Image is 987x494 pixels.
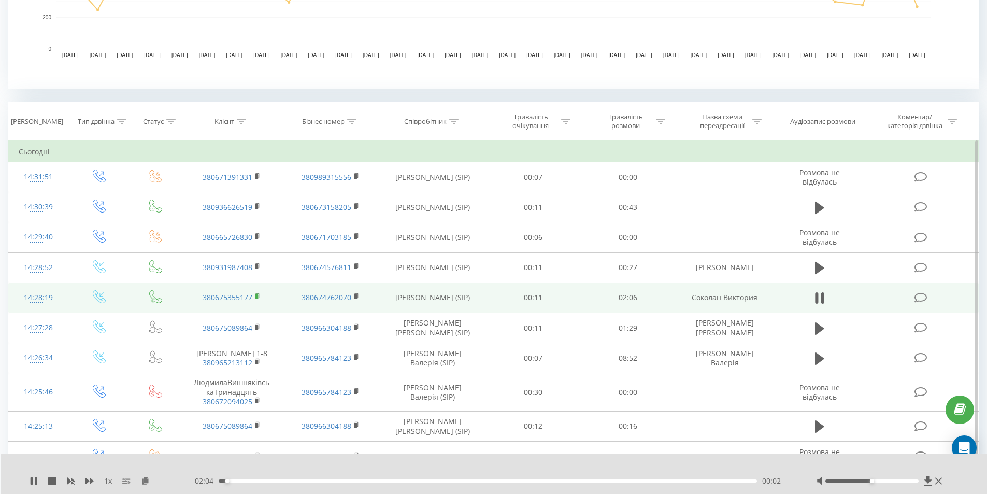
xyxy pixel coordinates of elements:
text: [DATE] [608,52,625,58]
div: 14:28:52 [19,258,59,278]
text: [DATE] [171,52,188,58]
a: 380965784123 [302,353,351,363]
text: [DATE] [117,52,134,58]
div: Співробітник [404,117,447,126]
a: 380966304188 [302,323,351,333]
text: [DATE] [445,52,461,58]
td: Соколан Виктория [675,283,774,313]
a: 380675089864 [203,421,252,431]
td: 00:12 [486,411,581,441]
text: [DATE] [144,52,161,58]
text: [DATE] [636,52,652,58]
a: 380671703185 [302,451,351,461]
div: Accessibility label [225,479,229,483]
td: 00:06 [486,222,581,252]
td: 08:52 [581,343,676,373]
td: 00:27 [581,252,676,283]
div: [PERSON_NAME] [11,117,63,126]
div: Open Intercom Messenger [952,435,977,460]
text: [DATE] [472,52,489,58]
div: 14:24:25 [19,446,59,467]
div: 14:31:51 [19,167,59,187]
div: Тип дзвінка [78,117,115,126]
a: 380671703185 [302,232,351,242]
text: 200 [42,15,51,20]
div: 14:27:28 [19,318,59,338]
span: 00:02 [762,476,781,486]
span: 1 x [104,476,112,486]
text: [DATE] [363,52,379,58]
td: 00:11 [486,192,581,222]
a: 380674576811 [302,262,351,272]
span: Розмова не відбулась [799,383,840,402]
td: 01:29 [581,313,676,343]
td: ЛюдмилаВишняківськаТринадцять [182,373,281,412]
text: [DATE] [854,52,871,58]
text: [DATE] [390,52,407,58]
a: 380931987408 [203,262,252,272]
div: Статус [143,117,164,126]
div: 14:26:34 [19,348,59,368]
td: [PERSON_NAME] Валерія (SIP) [380,343,486,373]
td: 00:07 [486,442,581,472]
td: [PERSON_NAME] [PERSON_NAME] [675,313,774,343]
a: 380950520734 [203,451,252,461]
div: Назва схеми переадресації [694,112,750,130]
div: Бізнес номер [302,117,345,126]
a: 380989315556 [302,172,351,182]
text: [DATE] [199,52,216,58]
a: 380675089864 [203,323,252,333]
div: 14:30:39 [19,197,59,217]
td: [PERSON_NAME] [PERSON_NAME] (SIP) [380,313,486,343]
text: [DATE] [526,52,543,58]
a: 380966304188 [302,421,351,431]
a: 380672094025 [203,397,252,406]
td: [PERSON_NAME] Валерія (SIP) [380,373,486,412]
a: 380674762070 [302,292,351,302]
td: [PERSON_NAME] [675,252,774,283]
td: 02:06 [581,283,676,313]
td: [PERSON_NAME] 1-8 [182,343,281,373]
div: Клієнт [214,117,234,126]
text: [DATE] [882,52,898,58]
td: 00:07 [486,162,581,192]
text: [DATE] [499,52,516,58]
text: [DATE] [827,52,843,58]
td: [PERSON_NAME] (SIP) [380,222,486,252]
text: [DATE] [281,52,297,58]
text: [DATE] [90,52,106,58]
text: [DATE] [308,52,325,58]
div: 14:25:46 [19,382,59,402]
div: Аудіозапис розмови [790,117,855,126]
div: Тривалість розмови [598,112,653,130]
text: [DATE] [335,52,352,58]
div: 14:29:40 [19,227,59,247]
a: 380936626519 [203,202,252,212]
td: 00:16 [581,411,676,441]
span: Розмова не відбулась [799,447,840,466]
td: [PERSON_NAME] (SIP) [380,192,486,222]
a: 380965784123 [302,387,351,397]
span: Розмова не відбулась [799,167,840,187]
td: [PERSON_NAME] (SIP) [380,252,486,283]
div: Accessibility label [870,479,874,483]
text: [DATE] [417,52,434,58]
td: 00:30 [486,373,581,412]
a: 380965213112 [203,358,252,368]
text: [DATE] [226,52,242,58]
td: 00:00 [581,222,676,252]
td: [PERSON_NAME] (SIP) [380,442,486,472]
div: 14:28:19 [19,288,59,308]
div: 14:25:13 [19,416,59,436]
div: Тривалість очікування [503,112,559,130]
text: [DATE] [253,52,270,58]
td: 00:11 [486,252,581,283]
text: [DATE] [62,52,79,58]
td: 00:43 [581,192,676,222]
text: [DATE] [773,52,789,58]
td: 00:11 [486,283,581,313]
text: [DATE] [800,52,817,58]
text: 0 [48,46,51,52]
td: 00:11 [486,313,581,343]
text: [DATE] [581,52,598,58]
